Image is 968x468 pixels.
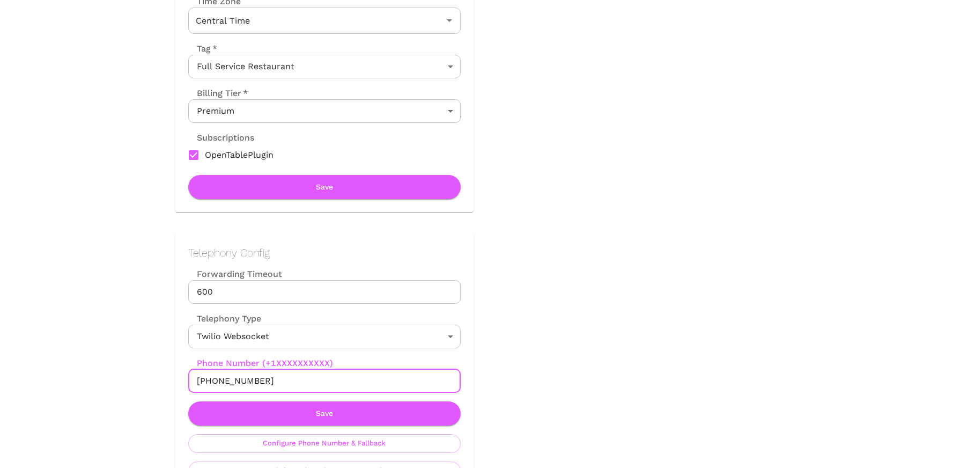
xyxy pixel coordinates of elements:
label: Telephony Type [188,312,261,325]
button: Configure Phone Number & Fallback [188,434,461,453]
div: Premium [188,99,461,123]
h2: Telephony Config [188,246,461,259]
label: Subscriptions [188,131,254,144]
label: Tag [188,42,217,55]
label: Phone Number (+1XXXXXXXXXX) [188,357,461,369]
div: Full Service Restaurant [188,55,461,78]
button: Open [442,13,457,28]
button: Save [188,401,461,426]
label: Billing Tier [188,87,248,99]
span: OpenTablePlugin [205,149,274,162]
div: Twilio Websocket [188,325,461,348]
label: Forwarding Timeout [188,268,461,280]
button: Save [188,175,461,199]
